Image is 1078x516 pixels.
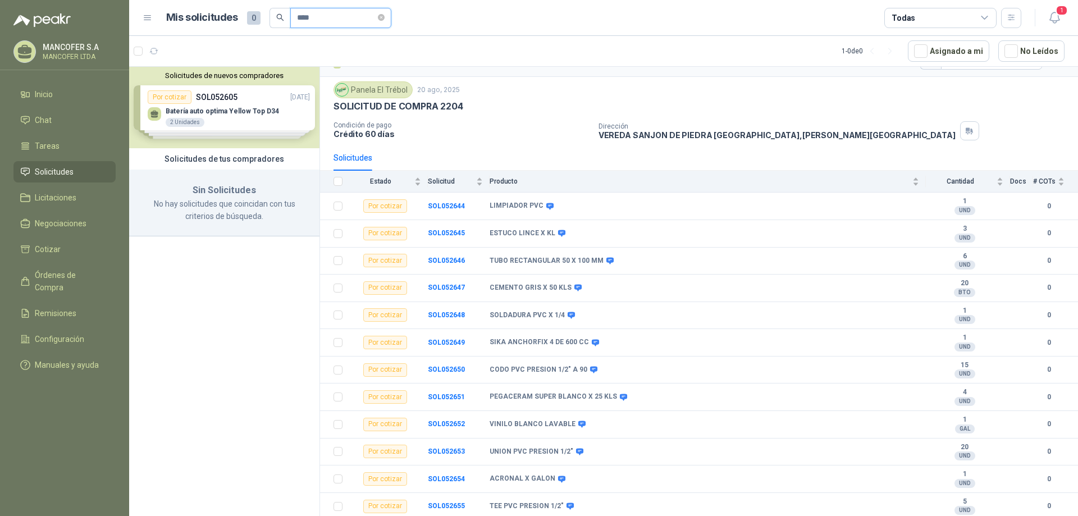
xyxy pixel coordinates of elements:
button: Asignado a mi [908,40,989,62]
b: SOL052649 [428,339,465,346]
div: UND [954,234,975,243]
b: 0 [1033,446,1065,457]
b: SOL052647 [428,284,465,291]
div: GAL [955,424,975,433]
button: 1 [1044,8,1065,28]
div: BTO [954,288,975,297]
div: UND [954,261,975,270]
a: SOL052651 [428,393,465,401]
div: UND [954,343,975,351]
a: Negociaciones [13,213,116,234]
b: CODO PVC PRESION 1/2" A 90 [490,366,587,375]
button: No Leídos [998,40,1065,62]
span: Solicitudes [35,166,74,178]
div: Por cotizar [363,390,407,404]
div: Por cotizar [363,308,407,322]
b: 0 [1033,337,1065,348]
a: SOL052650 [428,366,465,373]
span: Configuración [35,333,84,345]
span: Manuales y ayuda [35,359,99,371]
a: SOL052654 [428,475,465,483]
b: UNION PVC PRESION 1/2" [490,447,573,456]
b: 1 [926,415,1003,424]
b: 0 [1033,419,1065,430]
a: SOL052646 [428,257,465,264]
a: Chat [13,109,116,131]
span: Estado [349,177,412,185]
b: 1 [926,470,1003,479]
a: SOL052644 [428,202,465,210]
div: UND [954,506,975,515]
b: SIKA ANCHORFIX 4 DE 600 CC [490,338,589,347]
b: 3 [926,225,1003,234]
a: Inicio [13,84,116,105]
b: 15 [926,361,1003,370]
p: MANCOFER S.A [43,43,113,51]
span: Producto [490,177,910,185]
a: Licitaciones [13,187,116,208]
span: 0 [247,11,261,25]
img: Logo peakr [13,13,71,27]
button: Solicitudes de nuevos compradores [134,71,315,80]
th: Docs [1010,171,1033,193]
div: Por cotizar [363,472,407,486]
a: Tareas [13,135,116,157]
h1: Mis solicitudes [166,10,238,26]
b: SOL052648 [428,311,465,319]
div: Solicitudes [334,152,372,164]
p: Condición de pago [334,121,590,129]
b: 6 [926,252,1003,261]
span: close-circle [378,14,385,21]
b: TUBO RECTANGULAR 50 X 100 MM [490,257,604,266]
a: SOL052652 [428,420,465,428]
div: Por cotizar [363,336,407,349]
div: Por cotizar [363,199,407,213]
b: SOLDADURA PVC X 1/4 [490,311,565,320]
b: 0 [1033,392,1065,403]
div: Por cotizar [363,227,407,240]
p: Crédito 60 días [334,129,590,139]
span: Chat [35,114,52,126]
b: 1 [926,197,1003,206]
div: UND [954,451,975,460]
a: Configuración [13,328,116,350]
span: 1 [1056,5,1068,16]
div: Por cotizar [363,281,407,295]
div: Por cotizar [363,445,407,458]
b: 0 [1033,474,1065,485]
b: LIMPIADOR PVC [490,202,543,211]
b: 0 [1033,364,1065,375]
div: Por cotizar [363,254,407,267]
span: Tareas [35,140,60,152]
b: 20 [926,279,1003,288]
b: TEE PVC PRESION 1/2" [490,502,564,511]
p: VEREDA SANJON DE PIEDRA [GEOGRAPHIC_DATA] , [PERSON_NAME][GEOGRAPHIC_DATA] [599,130,956,140]
span: Cotizar [35,243,61,255]
b: 20 [926,443,1003,452]
a: Manuales y ayuda [13,354,116,376]
b: 0 [1033,255,1065,266]
div: Por cotizar [363,363,407,377]
a: Órdenes de Compra [13,264,116,298]
h3: Sin Solicitudes [143,183,306,198]
b: 0 [1033,201,1065,212]
div: UND [954,397,975,406]
a: SOL052653 [428,447,465,455]
b: VINILO BLANCO LAVABLE [490,420,575,429]
div: Todas [892,12,915,24]
a: SOL052655 [428,502,465,510]
a: Cotizar [13,239,116,260]
b: 4 [926,388,1003,397]
th: # COTs [1033,171,1078,193]
div: UND [954,206,975,215]
div: UND [954,315,975,324]
span: search [276,13,284,21]
span: Licitaciones [35,191,76,204]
